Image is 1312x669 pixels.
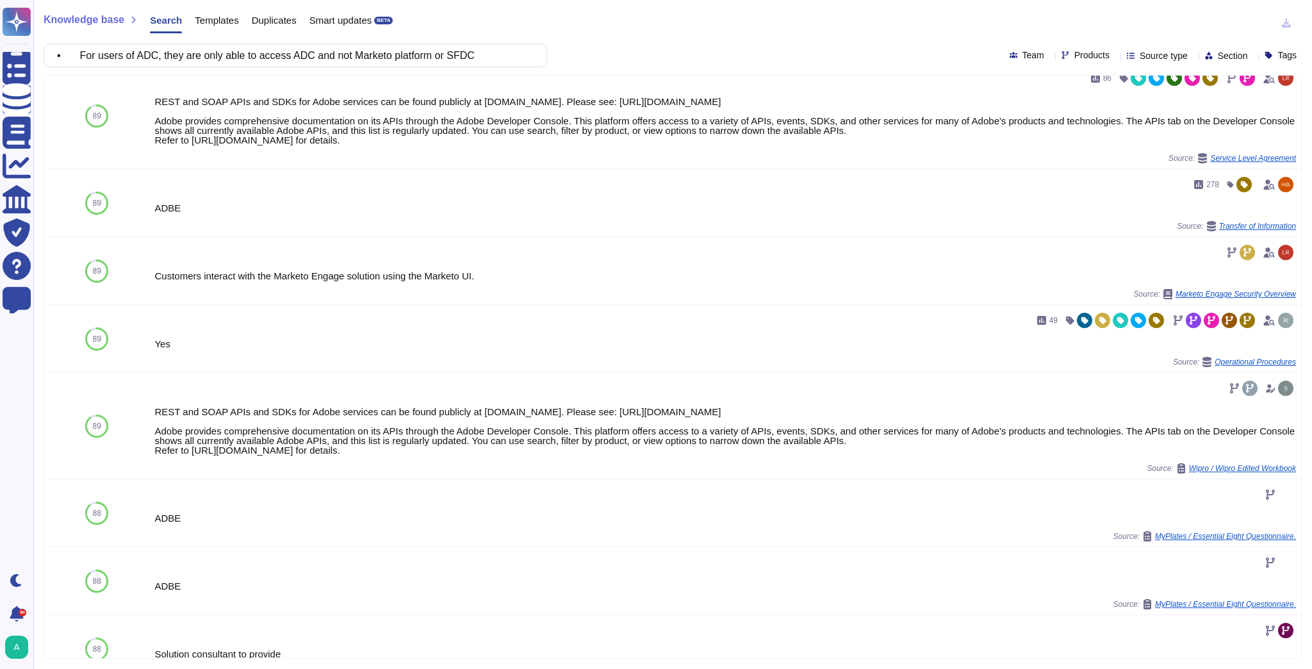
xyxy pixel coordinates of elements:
span: 89 [93,199,101,207]
img: user [1278,70,1293,86]
span: Operational Procedures [1215,358,1296,366]
span: Source: [1173,357,1296,367]
span: Section [1218,51,1248,60]
span: Marketo Engage Security Overview [1176,290,1296,298]
span: 88 [93,645,101,653]
input: Search a question or template... [51,44,534,67]
span: Products [1074,51,1110,60]
span: Source: [1113,599,1296,609]
span: Wipro / Wipro Edited Workbook [1189,465,1296,472]
span: Templates [195,15,238,25]
span: Search [150,15,182,25]
span: 89 [93,267,101,275]
span: MyPlates / Essential Eight Questionnaire. [1155,533,1296,540]
span: Knowledge base [44,15,124,25]
div: Solution consultant to provide [154,649,1296,659]
span: Duplicates [252,15,297,25]
span: 278 [1206,181,1219,188]
button: user [3,633,37,661]
img: user [1278,381,1293,396]
div: Yes [154,339,1296,349]
span: Source: [1134,289,1296,299]
img: user [1278,177,1293,192]
img: user [1278,245,1293,260]
div: REST and SOAP APIs and SDKs for Adobe services can be found publicly at [DOMAIN_NAME]. Please see... [154,97,1296,145]
span: 88 [93,509,101,517]
span: 86 [1103,74,1111,82]
span: Tags [1277,51,1297,60]
span: 89 [93,112,101,120]
span: Source type [1140,51,1188,60]
span: Source: [1147,463,1296,474]
div: ADBE [154,203,1296,213]
div: 9+ [19,609,26,616]
div: REST and SOAP APIs and SDKs for Adobe services can be found publicly at [DOMAIN_NAME]. Please see... [154,407,1296,455]
span: 49 [1049,317,1058,324]
span: Team [1022,51,1044,60]
span: 89 [93,335,101,343]
div: ADBE [154,513,1296,523]
span: Source: [1177,221,1296,231]
span: Smart updates [309,15,372,25]
span: Source: [1113,531,1296,541]
span: 89 [93,422,101,430]
div: Customers interact with the Marketo Engage solution using the Marketo UI. [154,271,1296,281]
div: ADBE [154,581,1296,591]
img: user [5,636,28,659]
div: BETA [374,17,393,24]
img: user [1278,313,1293,328]
span: MyPlates / Essential Eight Questionnaire. [1155,600,1296,608]
span: 88 [93,577,101,585]
span: Service Level Agreement [1210,154,1296,162]
span: Transfer of Information [1219,222,1297,230]
span: Source: [1168,153,1296,163]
